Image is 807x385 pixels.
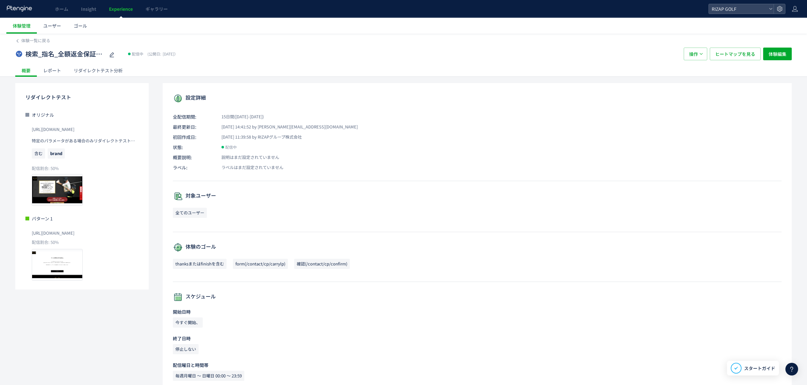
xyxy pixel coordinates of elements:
span: https://www.rizap-golf.jp/lp/r-15 [32,124,74,134]
span: 15日間([DATE]-[DATE]) [214,114,264,120]
span: 毎週月曜日 〜 日曜日 00:00 〜 23:59 [173,371,244,381]
div: レポート [37,64,67,77]
span: 配信曜日と時間帯 [173,362,208,368]
span: 今すぐ開始、 [173,317,203,328]
div: リダイレクトテスト分析 [67,64,129,77]
span: https://www.rizap-golf.jp/lp/r-01 [32,228,74,238]
span: スタートガイド [744,365,775,372]
span: ギャラリー [146,6,168,12]
span: brand [48,148,65,159]
span: thanksまたはfinishを含む [173,259,227,269]
span: 配信中 [132,51,143,57]
span: [DATE] 11:39:58 by RIZAPグループ株式会社 [214,134,302,140]
span: 検索_指名_全額返金保証LP vs /r-15 [25,49,105,59]
span: 全てのユーザー [173,208,207,218]
span: 全配信期間: [173,114,214,120]
span: 体験編集 [769,48,786,60]
span: 状態: [173,144,214,150]
span: ゴール [74,23,87,29]
span: 最終更新日: [173,124,214,130]
span: [DATE] 14:41:52 by [PERSON_NAME][EMAIL_ADDRESS][DOMAIN_NAME] [214,124,358,130]
button: 体験編集 [763,48,792,60]
span: [DATE]） [146,51,178,56]
button: 操作 [684,48,707,60]
span: 開始日時 [173,309,191,315]
span: 初回作成日: [173,134,214,140]
p: スケジュール​ [173,292,782,302]
span: オリジナル [32,112,54,118]
button: ヒートマップを見る [710,48,761,60]
span: RIZAP GOLF [710,4,766,14]
p: 体験のゴール [173,242,782,252]
span: (公開日: [147,51,161,56]
span: brand [50,150,62,156]
span: 含む [32,148,45,159]
p: リダイレクトテスト [25,92,139,102]
span: ヒートマップを見る [715,48,755,60]
p: 設定詳細 [173,93,782,103]
span: 配信中 [225,144,237,150]
span: ユーザー [43,23,61,29]
span: form(/contact/cp/carrylp) [233,259,288,269]
span: ラベル: [173,164,214,171]
span: 概要説明: [173,154,214,160]
span: 確認(/contact/cp/confirm) [294,259,350,269]
img: b3e3efbc1c291508a1649f6c3b5796721757558694545.jpeg [32,174,82,206]
span: 体験一覧に戻る [21,37,50,43]
span: 説明はまだ設定されていません [214,154,279,160]
p: 特定のパラメータがある場合のみリダイレクトテストを実行 [32,136,139,146]
span: ラベルはまだ設定されていません [214,165,283,171]
span: ホーム [55,6,68,12]
span: 終了日時 [173,335,191,342]
span: Insight [81,6,96,12]
img: 5c501175d582f1d3ce9aef994d1be73e1757558694549.jpeg [32,249,82,280]
span: Experience [109,6,133,12]
span: 体験管理 [13,23,31,29]
span: 停止しない [173,344,199,354]
p: 配信割合: 50% [25,239,139,245]
p: 配信割合: 50% [32,166,139,172]
p: 対象ユーザー [173,191,782,201]
div: 概要 [15,64,37,77]
span: 操作 [689,48,698,60]
span: パターン 1 [32,215,53,222]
